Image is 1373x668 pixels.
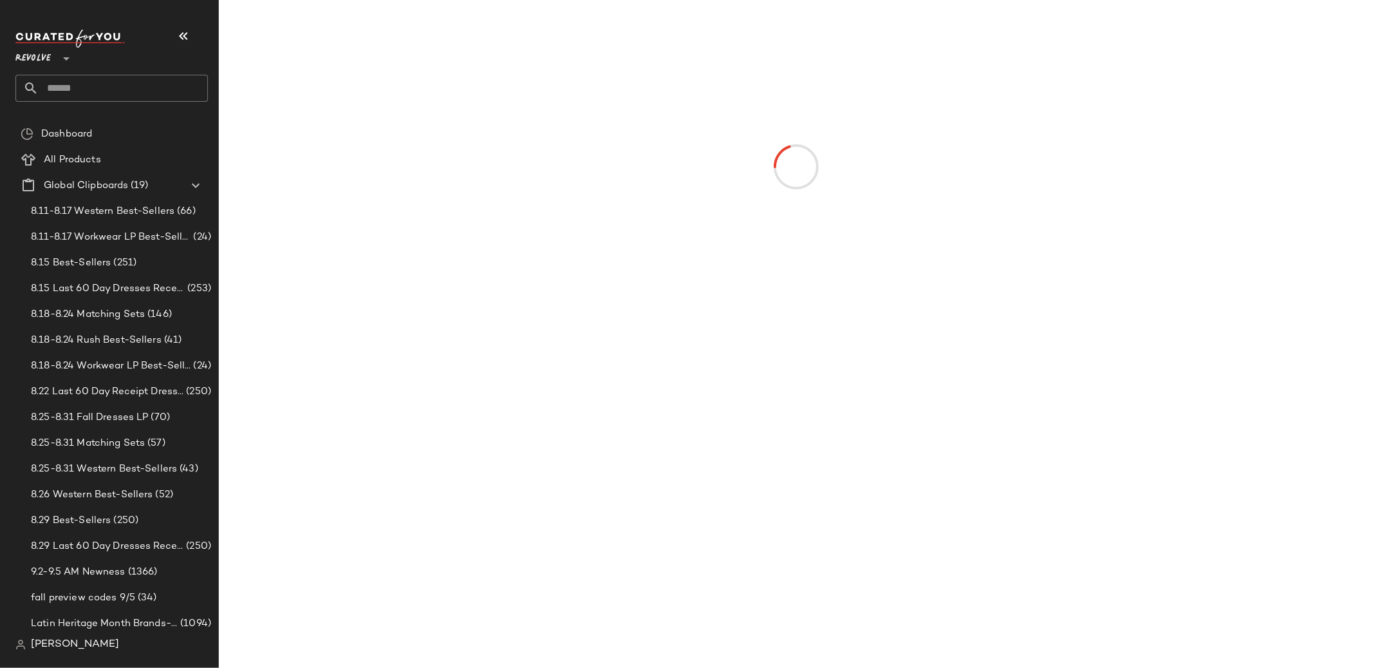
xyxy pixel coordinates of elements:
[31,436,145,451] span: 8.25-8.31 Matching Sets
[31,256,111,271] span: 8.15 Best-Sellers
[21,128,33,140] img: svg%3e
[31,637,119,653] span: [PERSON_NAME]
[111,256,136,271] span: (251)
[145,436,165,451] span: (57)
[111,513,138,528] span: (250)
[177,462,198,477] span: (43)
[31,462,177,477] span: 8.25-8.31 Western Best-Sellers
[15,30,125,48] img: cfy_white_logo.C9jOOHJF.svg
[128,178,148,193] span: (19)
[162,333,182,348] span: (41)
[31,488,153,502] span: 8.26 Western Best-Sellers
[149,410,171,425] span: (70)
[31,616,178,631] span: Latin Heritage Month Brands- DO NOT DELETE
[44,153,101,167] span: All Products
[183,385,211,399] span: (250)
[191,230,211,245] span: (24)
[31,307,145,322] span: 8.18-8.24 Matching Sets
[41,127,92,142] span: Dashboard
[135,591,157,606] span: (34)
[31,539,183,554] span: 8.29 Last 60 Day Dresses Receipts
[185,282,211,296] span: (253)
[31,282,185,296] span: 8.15 Last 60 Day Dresses Receipt
[31,565,126,580] span: 9.2-9.5 AM Newness
[31,333,162,348] span: 8.18-8.24 Rush Best-Sellers
[178,616,211,631] span: (1094)
[31,385,183,399] span: 8.22 Last 60 Day Receipt Dresses
[31,359,191,374] span: 8.18-8.24 Workwear LP Best-Sellers
[145,307,172,322] span: (146)
[126,565,158,580] span: (1366)
[15,44,51,67] span: Revolve
[31,410,149,425] span: 8.25-8.31 Fall Dresses LP
[191,359,211,374] span: (24)
[31,591,135,606] span: fall preview codes 9/5
[153,488,174,502] span: (52)
[15,640,26,650] img: svg%3e
[183,539,211,554] span: (250)
[31,513,111,528] span: 8.29 Best-Sellers
[31,230,191,245] span: 8.11-8.17 Workwear LP Best-Sellers
[44,178,128,193] span: Global Clipboards
[31,204,174,219] span: 8.11-8.17 Western Best-Sellers
[174,204,196,219] span: (66)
